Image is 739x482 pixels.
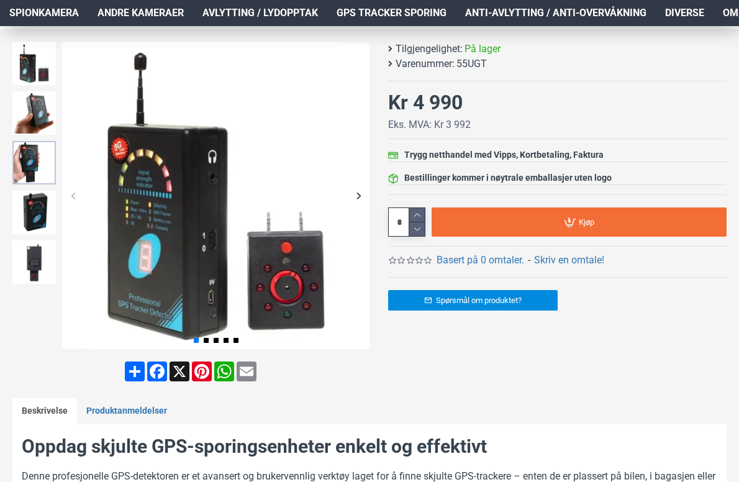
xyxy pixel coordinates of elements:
span: Go to slide 4 [224,338,229,343]
span: Go to slide 5 [233,338,238,343]
span: GPS Tracker Sporing [337,6,447,20]
img: GPS Tracker Detektor - SpyGadgets.no [12,240,56,284]
span: Avlytting / Lydopptak [202,6,318,20]
b: Tilgjengelighet: [396,42,463,57]
span: Oppdag skjulte GPS-sporingsenheter enkelt og effektivt [22,435,487,457]
span: Go to slide 1 [194,338,199,343]
b: - [528,254,530,266]
img: GPS Tracker Detektor - SpyGadgets.no [12,42,56,85]
span: Anti-avlytting / Anti-overvåkning [465,6,646,20]
a: Share [124,361,146,381]
img: GPS Tracker Detektor - SpyGadgets.no [12,91,56,135]
a: Facebook [146,361,168,381]
a: Spørsmål om produktet? [388,290,558,311]
span: Kjøp [579,218,594,226]
a: X [168,361,191,381]
div: Bestillinger kommer i nøytrale emballasjer uten logo [404,171,612,184]
span: På lager [465,42,501,57]
div: Trygg netthandel med Vipps, Kortbetaling, Faktura [404,148,604,161]
div: Next slide [348,184,369,206]
span: Diverse [665,6,704,20]
b: Varenummer: [396,57,455,71]
div: Previous slide [62,184,84,206]
div: Kr 4 990 [388,88,463,117]
a: Pinterest [191,361,213,381]
span: Go to slide 2 [204,338,209,343]
a: Basert på 0 omtaler. [437,253,524,268]
span: 55UGT [456,57,487,71]
img: GPS Tracker Detektor - SpyGadgets.no [12,141,56,184]
a: Produktanmeldelser [77,398,176,424]
a: Email [235,361,258,381]
a: Beskrivelse [12,398,77,424]
a: Skriv en omtale! [534,253,604,268]
span: Spionkamera [9,6,79,20]
img: GPS Tracker Detektor - SpyGadgets.no [12,191,56,234]
span: Andre kameraer [97,6,184,20]
a: WhatsApp [213,361,235,381]
img: GPS Tracker Detektor - SpyGadgets.no [62,42,369,349]
span: Go to slide 3 [214,338,219,343]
